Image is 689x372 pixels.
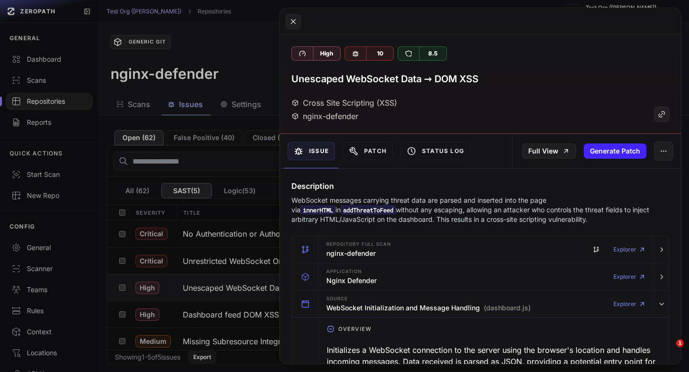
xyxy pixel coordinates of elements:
[326,296,348,301] span: Source
[343,142,393,160] button: Patch
[326,249,376,258] h3: nginx-defender
[291,196,669,224] p: WebSocket messages carrying threat data are parsed and inserted into the page via in without any ...
[656,339,679,362] iframe: Intercom live chat
[676,339,684,347] span: 1
[584,143,646,159] button: Generate Patch
[300,206,335,214] code: innerHTML
[288,142,335,160] button: Issue
[334,321,375,337] span: Overview
[319,321,669,337] button: Overview
[613,295,646,314] a: Explorer
[484,303,531,313] span: (dashboard.js)
[613,240,646,259] a: Explorer
[326,242,391,247] span: Repository Full scan
[326,303,531,313] h3: WebSocket Initialization and Message Handling
[292,236,669,263] button: Repository Full scan nginx-defender Explorer
[292,291,669,317] button: Source WebSocket Initialization and Message Handling (dashboard.js) Explorer
[292,263,669,290] button: Application Nginx Defender Explorer
[613,267,646,286] a: Explorer
[291,110,358,122] div: nginx-defender
[326,276,377,285] h3: Nginx Defender
[341,206,396,214] code: addThreatToFeed
[400,142,470,160] button: Status Log
[326,269,362,274] span: Application
[522,143,576,159] a: Full View
[291,180,669,192] h4: Description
